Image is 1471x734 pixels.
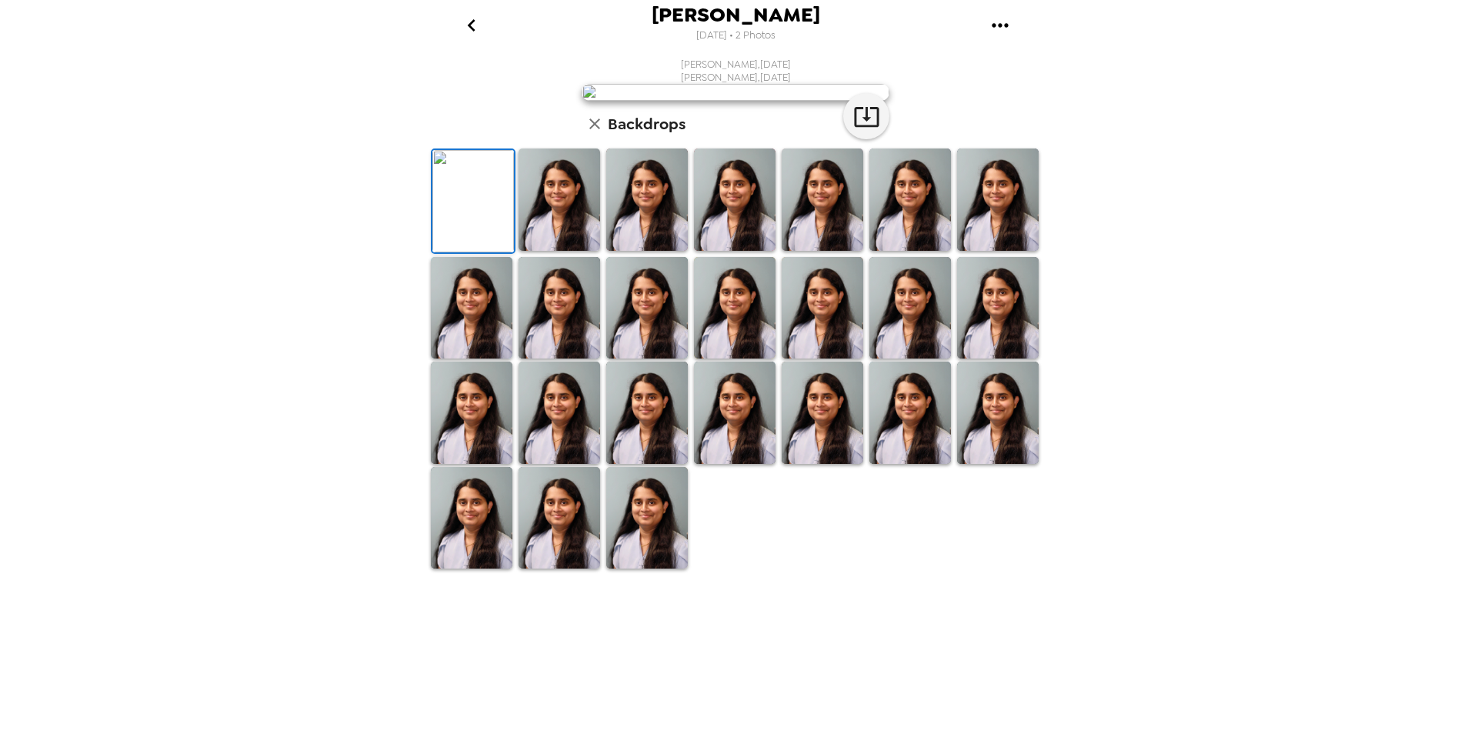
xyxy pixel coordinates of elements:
[432,150,514,252] img: Original
[582,84,889,101] img: user
[608,112,685,136] h6: Backdrops
[696,25,776,46] span: [DATE] • 2 Photos
[681,58,791,71] span: [PERSON_NAME] , [DATE]
[652,5,820,25] span: [PERSON_NAME]
[681,71,791,84] span: [PERSON_NAME] , [DATE]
